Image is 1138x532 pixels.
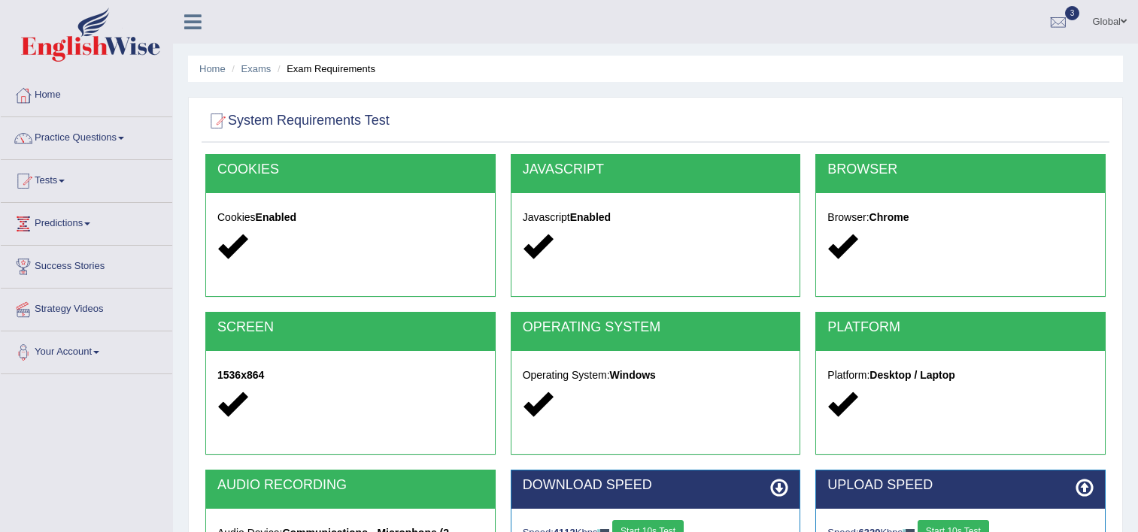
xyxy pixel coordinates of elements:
[523,320,789,335] h2: OPERATING SYSTEM
[217,320,484,335] h2: SCREEN
[1,246,172,283] a: Success Stories
[199,63,226,74] a: Home
[523,478,789,493] h2: DOWNLOAD SPEED
[1,117,172,155] a: Practice Questions
[523,162,789,177] h2: JAVASCRIPT
[523,212,789,223] h5: Javascript
[523,370,789,381] h5: Operating System:
[570,211,611,223] strong: Enabled
[274,62,375,76] li: Exam Requirements
[217,162,484,177] h2: COOKIES
[241,63,272,74] a: Exams
[256,211,296,223] strong: Enabled
[217,369,264,381] strong: 1536x864
[1,331,172,369] a: Your Account
[1,289,172,326] a: Strategy Videos
[610,369,656,381] strong: Windows
[205,110,390,132] h2: System Requirements Test
[827,320,1094,335] h2: PLATFORM
[1065,6,1080,20] span: 3
[1,160,172,198] a: Tests
[827,370,1094,381] h5: Platform:
[1,74,172,112] a: Home
[827,162,1094,177] h2: BROWSER
[217,478,484,493] h2: AUDIO RECORDING
[827,212,1094,223] h5: Browser:
[217,212,484,223] h5: Cookies
[1,203,172,240] a: Predictions
[827,478,1094,493] h2: UPLOAD SPEED
[869,369,955,381] strong: Desktop / Laptop
[869,211,909,223] strong: Chrome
